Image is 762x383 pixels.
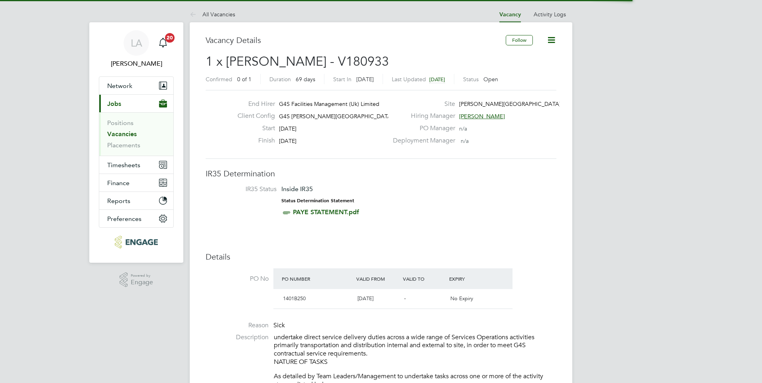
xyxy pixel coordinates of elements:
[499,11,521,18] a: Vacancy
[459,125,467,132] span: n/a
[190,11,235,18] a: All Vacancies
[107,215,141,223] span: Preferences
[99,59,174,68] span: Leah Adams
[429,76,445,83] span: [DATE]
[99,210,173,227] button: Preferences
[534,11,566,18] a: Activity Logs
[206,321,269,330] label: Reason
[99,174,173,191] button: Finance
[392,76,426,83] label: Last Updated
[107,119,134,127] a: Positions
[107,82,132,90] span: Network
[447,272,494,286] div: Expiry
[279,137,297,145] span: [DATE]
[206,275,269,283] label: PO No
[231,124,275,133] label: Start
[293,208,359,216] a: PAYE STATEMENT.pdf
[450,295,473,302] span: No Expiry
[283,295,306,302] span: 1401B250
[107,130,137,138] a: Vacancies
[280,272,354,286] div: PO Number
[279,113,428,120] span: G4S [PERSON_NAME][GEOGRAPHIC_DATA] - Operational
[99,192,173,209] button: Reports
[279,100,379,107] span: G4S Facilities Management (Uk) Limited
[107,197,130,205] span: Reports
[273,321,285,329] span: Sick
[388,100,455,108] label: Site
[206,35,506,45] h3: Vacancy Details
[99,30,174,68] a: LA[PERSON_NAME]
[99,77,173,94] button: Network
[357,295,373,302] span: [DATE]
[461,137,469,145] span: n/a
[281,198,354,203] strong: Status Determination Statement
[206,333,269,342] label: Description
[388,137,455,145] label: Deployment Manager
[214,185,277,193] label: IR35 Status
[274,333,556,366] p: undertake direct service delivery duties across a wide range of Services Operations activities pr...
[506,35,533,45] button: Follow
[89,22,183,263] nav: Main navigation
[463,76,479,83] label: Status
[115,236,157,248] img: rec-solutions-logo-retina.png
[206,252,556,262] h3: Details
[237,76,251,83] span: 0 of 1
[459,113,505,120] span: [PERSON_NAME]
[483,76,498,83] span: Open
[99,95,173,112] button: Jobs
[99,112,173,156] div: Jobs
[404,295,406,302] span: -
[459,100,561,107] span: [PERSON_NAME][GEOGRAPHIC_DATA]
[99,236,174,248] a: Go to home page
[206,168,556,179] h3: IR35 Determination
[165,33,175,43] span: 20
[296,76,315,83] span: 69 days
[231,137,275,145] label: Finish
[107,179,130,187] span: Finance
[131,272,153,279] span: Powered by
[120,272,153,287] a: Powered byEngage
[231,100,275,108] label: End Hirer
[356,76,374,83] span: [DATE]
[107,100,121,107] span: Jobs
[388,124,455,133] label: PO Manager
[231,112,275,120] label: Client Config
[107,141,140,149] a: Placements
[388,112,455,120] label: Hiring Manager
[99,156,173,174] button: Timesheets
[269,76,291,83] label: Duration
[107,161,140,169] span: Timesheets
[401,272,448,286] div: Valid To
[155,30,171,56] a: 20
[206,76,232,83] label: Confirmed
[354,272,401,286] div: Valid From
[206,54,389,69] span: 1 x [PERSON_NAME] - V180933
[333,76,352,83] label: Start In
[279,125,297,132] span: [DATE]
[131,279,153,286] span: Engage
[281,185,313,193] span: Inside IR35
[131,38,142,48] span: LA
